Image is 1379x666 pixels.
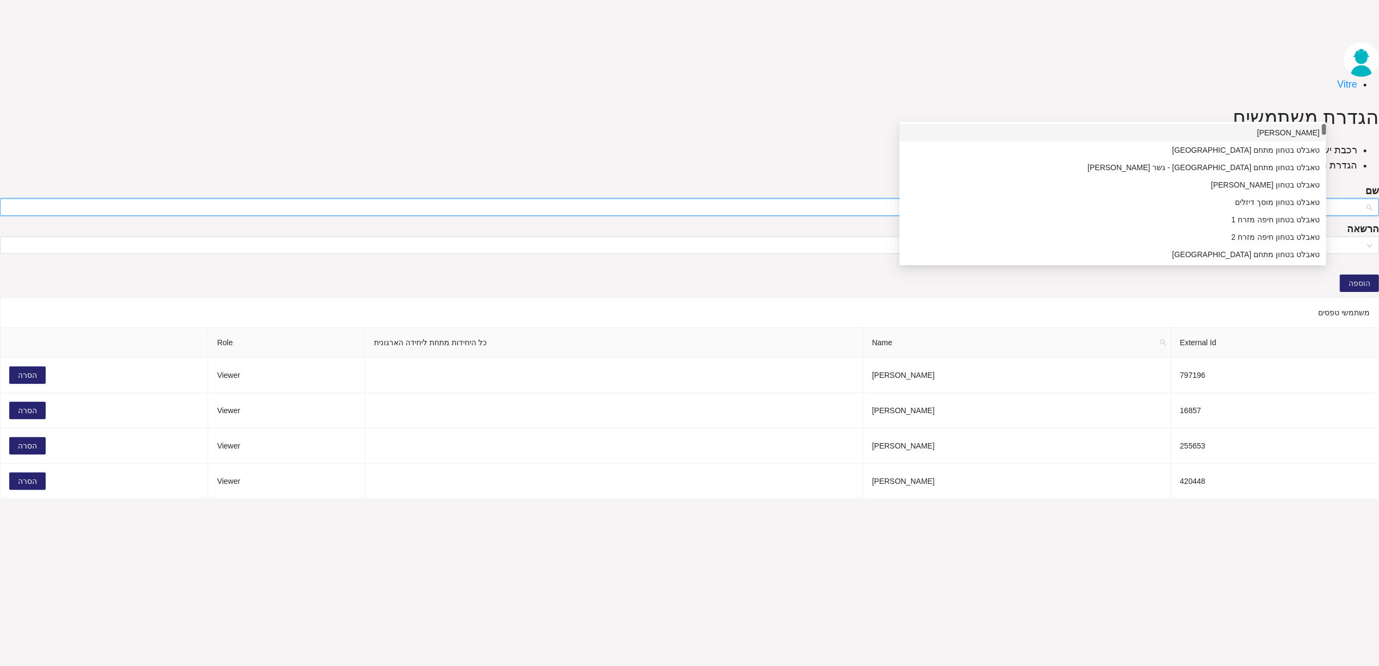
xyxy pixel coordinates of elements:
[1305,145,1357,155] span: 335
[9,402,46,419] button: הסרה
[365,328,863,358] th: כל היחידות מתחת ליחידה הארגונית
[900,176,1326,194] div: טאבלט בטחון בני ברק
[906,161,1320,173] div: טאבלט בטחון מתחם [GEOGRAPHIC_DATA] - גשר [PERSON_NAME]
[1160,339,1166,346] span: search
[1180,441,1206,450] span: 255653
[863,328,1170,357] span: Name
[217,371,240,379] span: Viewer
[906,196,1320,208] div: טאבלט בטחון מוסך דיזלים
[863,358,1171,393] td: [PERSON_NAME]
[863,428,1171,464] td: [PERSON_NAME]
[217,406,240,415] span: Viewer
[1347,221,1379,236] div: הרשאה
[18,440,37,452] span: הסרה
[1180,371,1206,379] span: 797196
[9,437,46,455] button: הסרה
[900,124,1326,141] div: רחמים אליאב
[18,369,37,381] span: הסרה
[217,441,240,450] span: Viewer
[863,464,1171,499] td: [PERSON_NAME]
[906,127,1320,139] div: [PERSON_NAME]
[1180,406,1201,415] span: 16857
[217,477,240,486] span: Viewer
[9,472,46,490] button: הסרה
[906,248,1320,260] div: טאבלט בטחון מתחם [GEOGRAPHIC_DATA]
[906,179,1320,191] div: טאבלט בטחון [PERSON_NAME]
[9,366,46,384] button: הסרה
[208,328,365,358] th: Role
[900,211,1326,228] div: טאבלט בטחון חיפה מזרח 1
[900,228,1326,246] div: טאבלט בטחון חיפה מזרח 2
[906,144,1320,156] div: טאבלט בטחון מתחם [GEOGRAPHIC_DATA]
[1171,328,1379,358] th: External Id
[1344,42,1379,77] img: UserPic.png
[1365,183,1379,198] div: שם
[863,393,1171,428] td: [PERSON_NAME]
[900,141,1326,159] div: טאבלט בטחון מתחם קישון
[900,246,1326,263] div: טאבלט בטחון מתחם לוד
[18,475,37,487] span: הסרה
[906,214,1320,226] div: טאבלט בטחון חיפה מזרח 1
[1156,328,1171,357] span: search
[900,194,1326,211] div: טאבלט בטחון מוסך דיזלים
[1337,79,1357,90] a: Vitre
[18,404,37,416] span: הסרה
[906,231,1320,243] div: טאבלט בטחון חיפה מזרח 2
[1340,275,1379,292] button: הוספה
[900,159,1326,176] div: טאבלט בטחון מתחם קישון - גשר פז
[1180,477,1206,486] span: 420448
